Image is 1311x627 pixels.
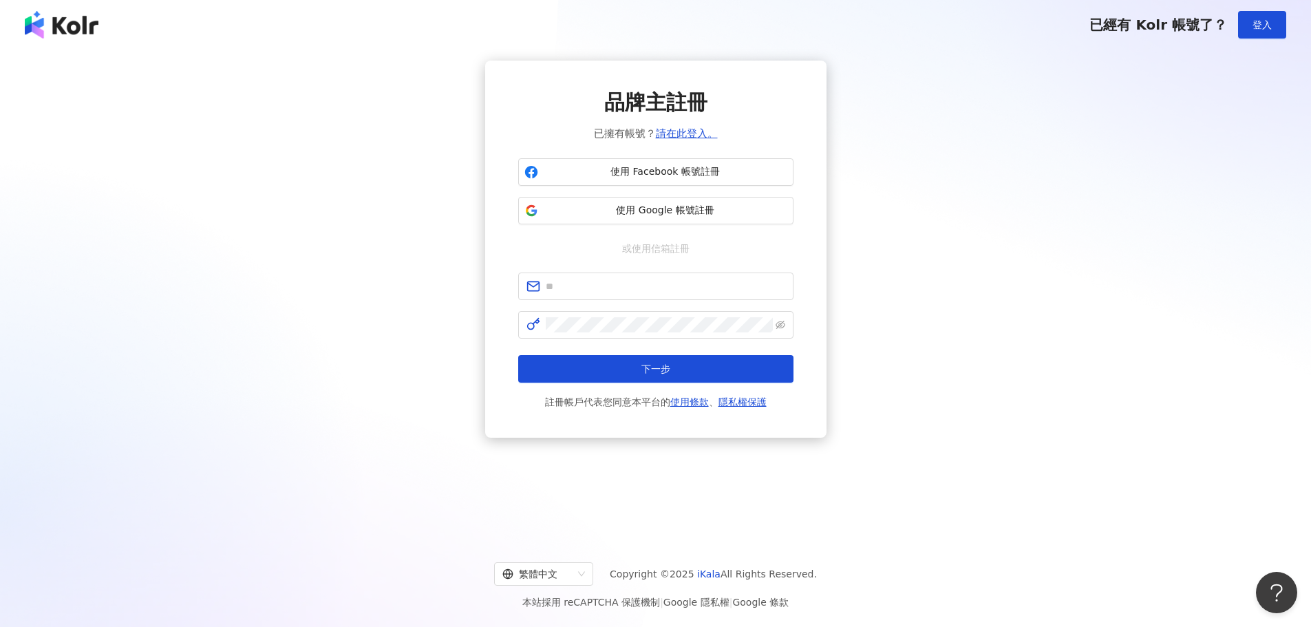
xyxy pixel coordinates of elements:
[732,597,789,608] a: Google 條款
[729,597,733,608] span: |
[660,597,663,608] span: |
[545,394,767,410] span: 註冊帳戶代表您同意本平台的 、
[522,594,789,610] span: 本站採用 reCAPTCHA 保護機制
[544,165,787,179] span: 使用 Facebook 帳號註冊
[594,125,718,142] span: 已擁有帳號？
[1238,11,1286,39] button: 登入
[718,396,767,407] a: 隱私權保護
[1253,19,1272,30] span: 登入
[641,363,670,374] span: 下一步
[25,11,98,39] img: logo
[612,241,699,256] span: 或使用信箱註冊
[670,396,709,407] a: 使用條款
[656,127,718,140] a: 請在此登入。
[610,566,817,582] span: Copyright © 2025 All Rights Reserved.
[518,355,793,383] button: 下一步
[544,204,787,217] span: 使用 Google 帳號註冊
[776,320,785,330] span: eye-invisible
[697,568,721,580] a: iKala
[604,88,707,117] span: 品牌主註冊
[518,158,793,186] button: 使用 Facebook 帳號註冊
[1256,572,1297,613] iframe: Help Scout Beacon - Open
[1089,17,1227,33] span: 已經有 Kolr 帳號了？
[502,563,573,585] div: 繁體中文
[518,197,793,224] button: 使用 Google 帳號註冊
[663,597,729,608] a: Google 隱私權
